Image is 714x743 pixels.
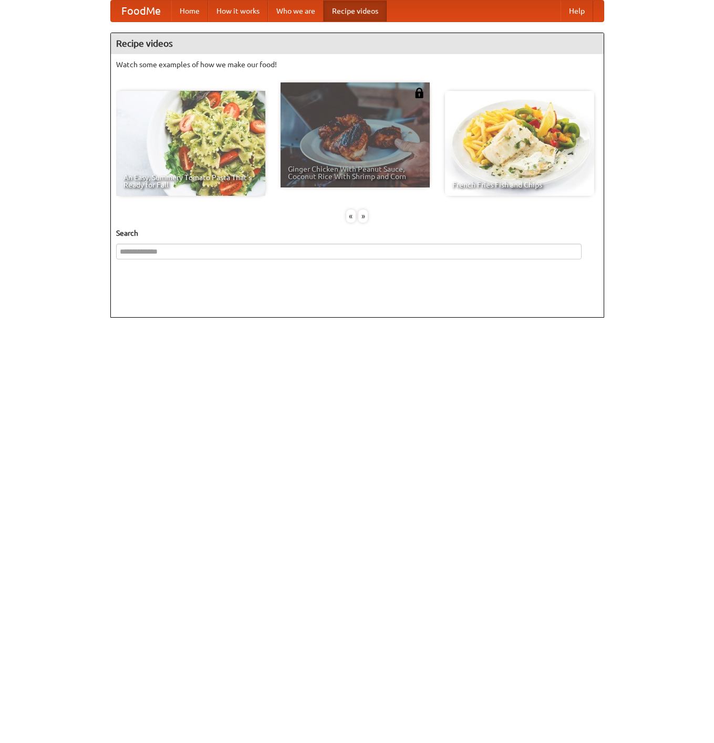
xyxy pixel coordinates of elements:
span: French Fries Fish and Chips [452,181,587,189]
a: French Fries Fish and Chips [445,91,594,196]
h4: Recipe videos [111,33,604,54]
a: An Easy, Summery Tomato Pasta That's Ready for Fall [116,91,265,196]
span: An Easy, Summery Tomato Pasta That's Ready for Fall [123,174,258,189]
div: « [346,210,356,223]
a: Who we are [268,1,324,22]
a: Home [171,1,208,22]
a: FoodMe [111,1,171,22]
a: Recipe videos [324,1,387,22]
a: Help [561,1,593,22]
p: Watch some examples of how we make our food! [116,59,598,70]
div: » [358,210,368,223]
h5: Search [116,228,598,238]
img: 483408.png [414,88,425,98]
a: How it works [208,1,268,22]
